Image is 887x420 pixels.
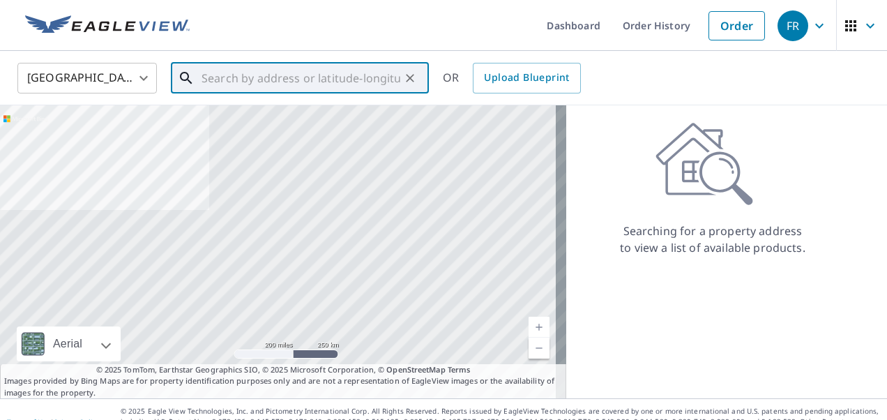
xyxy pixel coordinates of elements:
[400,68,420,88] button: Clear
[96,364,471,376] span: © 2025 TomTom, Earthstar Geographics SIO, © 2025 Microsoft Corporation, ©
[202,59,400,98] input: Search by address or latitude-longitude
[529,317,549,338] a: Current Level 5, Zoom In
[49,327,86,361] div: Aerial
[778,10,808,41] div: FR
[529,338,549,359] a: Current Level 5, Zoom Out
[17,59,157,98] div: [GEOGRAPHIC_DATA]
[386,364,445,375] a: OpenStreetMap
[448,364,471,375] a: Terms
[473,63,580,93] a: Upload Blueprint
[17,327,121,361] div: Aerial
[708,11,765,40] a: Order
[25,15,190,36] img: EV Logo
[443,63,581,93] div: OR
[619,223,806,256] p: Searching for a property address to view a list of available products.
[484,69,569,87] span: Upload Blueprint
